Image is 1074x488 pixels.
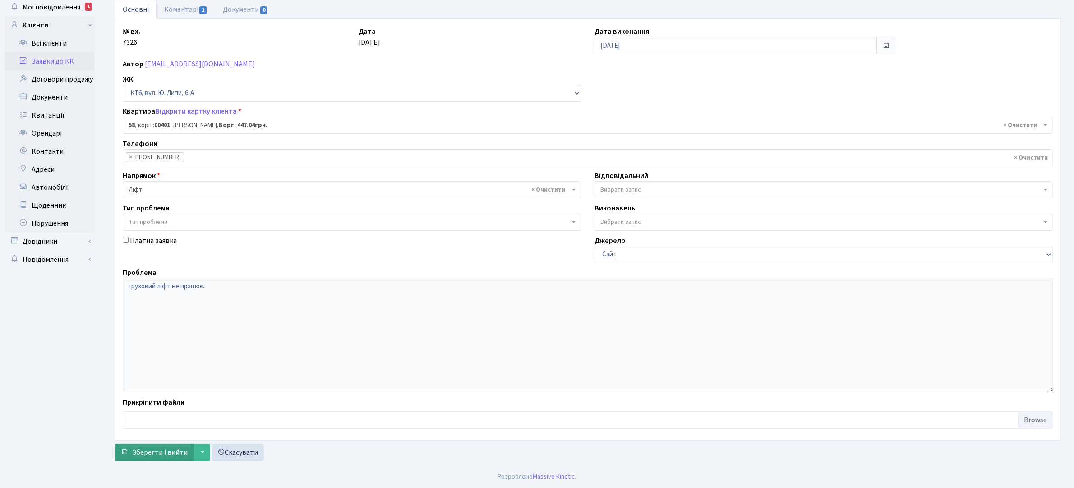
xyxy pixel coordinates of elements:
b: 00401 [154,121,170,130]
span: Видалити всі елементи [1003,121,1037,130]
span: 1 [199,6,207,14]
textarea: грузовий ліфт не працює. [123,278,1053,392]
span: Зберегти і вийти [132,447,188,457]
span: <b>58</b>, корп.: <b>00401</b>, Брель Олена Анатоліївна, <b>Борг: 447.04грн.</b> [123,117,1053,134]
li: +380951614122 [126,152,184,162]
label: Дата виконання [595,26,649,37]
a: Скасувати [212,444,264,461]
div: Розроблено . [498,472,576,482]
span: Вибрати запис [600,218,641,227]
a: Адреси [5,160,95,178]
a: Заявки до КК [5,52,95,70]
label: Виконавець [595,203,635,214]
a: Квитанції [5,106,95,124]
a: [EMAIL_ADDRESS][DOMAIN_NAME] [145,59,255,69]
span: Тип проблеми [129,218,167,227]
label: Автор [123,59,143,69]
button: Зберегти і вийти [115,444,194,461]
span: <b>58</b>, корп.: <b>00401</b>, Брель Олена Анатоліївна, <b>Борг: 447.04грн.</b> [129,121,1042,130]
label: Дата [359,26,376,37]
label: Телефони [123,138,157,149]
b: 58 [129,121,135,130]
label: Напрямок [123,170,160,181]
span: Видалити всі елементи [531,185,565,194]
a: Massive Kinetic [533,472,575,481]
label: ЖК [123,74,133,85]
label: Джерело [595,235,626,246]
span: 0 [260,6,267,14]
a: Автомобілі [5,178,95,196]
label: № вх. [123,26,140,37]
a: Орендарі [5,124,95,142]
label: Платна заявка [130,235,177,246]
label: Проблема [123,267,157,278]
label: Прикріпити файли [123,397,184,408]
div: 1 [85,3,92,11]
a: Щоденник [5,196,95,214]
span: Видалити всі елементи [1014,153,1048,162]
div: [DATE] [352,26,588,54]
label: Квартира [123,106,241,117]
span: Вибрати запис [600,185,641,194]
a: Клієнти [5,16,95,34]
a: Порушення [5,214,95,233]
span: Ліфт [123,181,581,198]
label: Тип проблеми [123,203,170,214]
a: Договори продажу [5,70,95,88]
span: × [129,153,132,162]
label: Відповідальний [595,170,648,181]
span: Мої повідомлення [23,2,80,12]
a: Довідники [5,233,95,251]
a: Відкрити картку клієнта [155,106,237,116]
div: 7326 [116,26,352,54]
a: Контакти [5,142,95,160]
b: Борг: 447.04грн. [219,121,267,130]
a: Всі клієнти [5,34,95,52]
a: Документи [5,88,95,106]
a: Повідомлення [5,251,95,269]
span: Ліфт [129,185,570,194]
